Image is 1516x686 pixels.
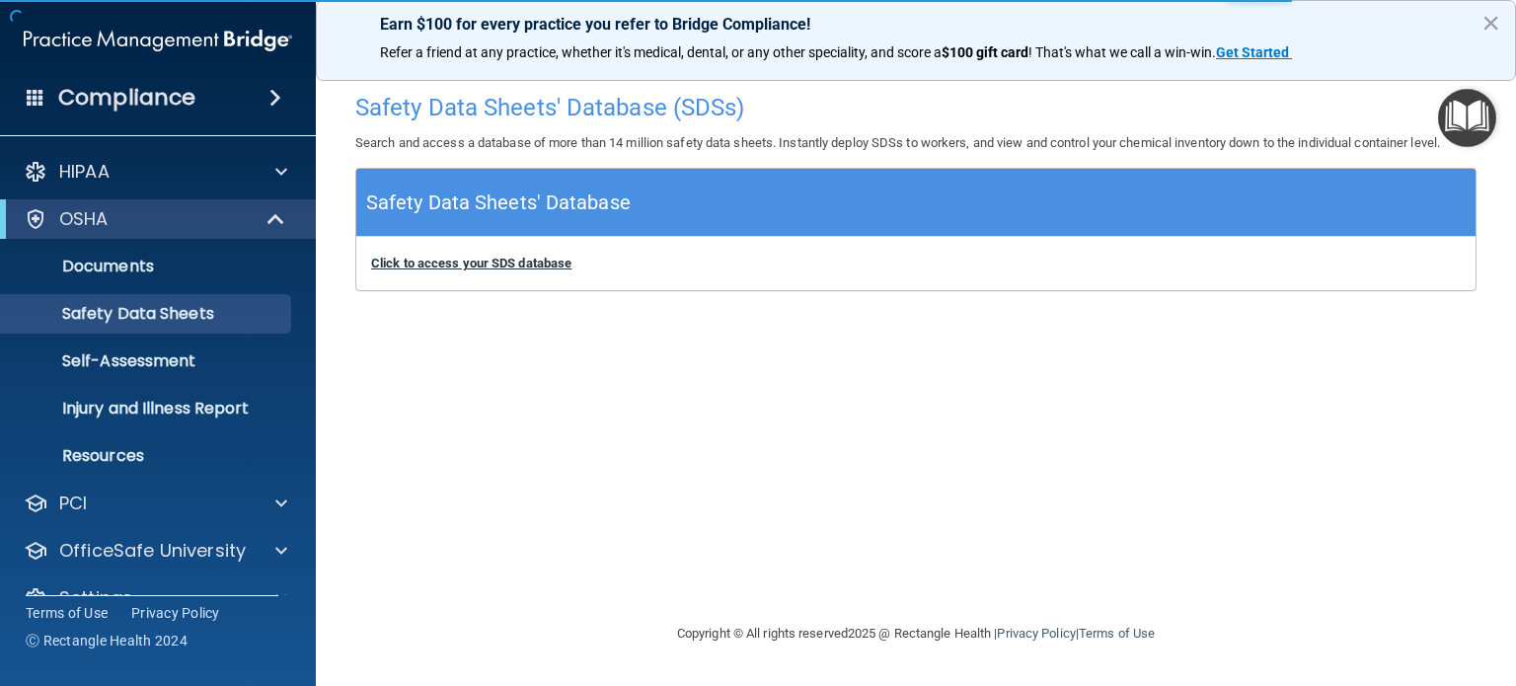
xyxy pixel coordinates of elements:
p: Safety Data Sheets [13,304,282,324]
span: Ⓒ Rectangle Health 2024 [26,631,188,650]
button: Close [1481,7,1500,38]
p: Resources [13,446,282,466]
p: Earn $100 for every practice you refer to Bridge Compliance! [380,15,1452,34]
p: Search and access a database of more than 14 million safety data sheets. Instantly deploy SDSs to... [355,131,1477,155]
span: Refer a friend at any practice, whether it's medical, dental, or any other speciality, and score a [380,44,942,60]
a: OfficeSafe University [24,539,287,563]
p: Documents [13,257,282,276]
a: OSHA [24,207,286,231]
span: ! That's what we call a win-win. [1028,44,1216,60]
strong: $100 gift card [942,44,1028,60]
p: HIPAA [59,160,110,184]
button: Open Resource Center [1438,89,1496,147]
a: Click to access your SDS database [371,256,571,270]
h5: Safety Data Sheets' Database [366,186,631,220]
a: HIPAA [24,160,287,184]
a: Get Started [1216,44,1292,60]
p: OfficeSafe University [59,539,246,563]
p: Self-Assessment [13,351,282,371]
a: Privacy Policy [131,603,220,623]
a: Privacy Policy [997,626,1075,641]
div: Copyright © All rights reserved 2025 @ Rectangle Health | | [556,602,1276,665]
a: Settings [24,586,287,610]
h4: Safety Data Sheets' Database (SDSs) [355,95,1477,120]
strong: Get Started [1216,44,1289,60]
p: Injury and Illness Report [13,399,282,419]
h4: Compliance [58,84,195,112]
p: OSHA [59,207,109,231]
a: Terms of Use [1079,626,1155,641]
a: Terms of Use [26,603,108,623]
a: PCI [24,492,287,515]
p: Settings [59,586,132,610]
img: PMB logo [24,21,292,60]
p: PCI [59,492,87,515]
